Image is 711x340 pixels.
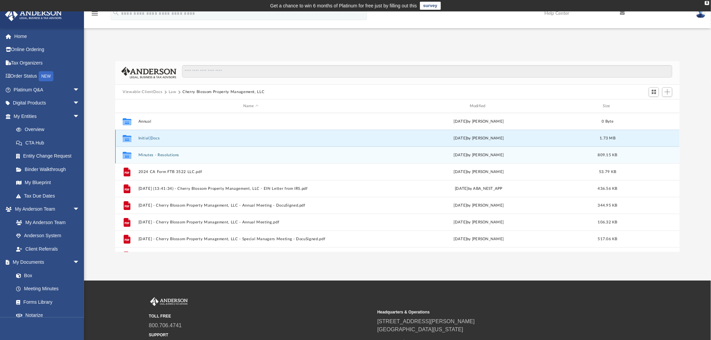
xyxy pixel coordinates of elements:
a: My Documentsarrow_drop_down [5,256,86,269]
span: 344.95 KB [598,204,618,207]
small: Headquarters & Operations [377,309,601,315]
button: Add [662,87,672,97]
div: NEW [39,71,53,81]
div: Name [138,103,363,109]
a: 800.706.4741 [149,323,182,328]
span: 517.06 KB [598,237,618,241]
i: search [112,9,120,16]
div: [DATE] by [PERSON_NAME] [366,203,591,209]
a: My Anderson Teamarrow_drop_down [5,203,86,216]
span: 53.79 KB [599,170,616,174]
button: [DATE] (13:41:34) - Cherry Blossom Property Management, LLC - EIN Letter from IRS.pdf [138,186,364,191]
span: arrow_drop_down [73,256,86,269]
span: arrow_drop_down [73,203,86,216]
button: Annual [138,119,364,124]
a: Overview [9,123,90,136]
button: [DATE] - Cherry Blossom Property Management, LLC - Annual Meeting - DocuSigned.pdf [138,203,364,208]
a: Meeting Minutes [9,282,86,296]
a: Order StatusNEW [5,70,90,83]
a: My Blueprint [9,176,86,189]
div: [DATE] by [PERSON_NAME] [366,169,591,175]
div: Modified [366,103,591,109]
div: id [624,103,671,109]
a: Anderson System [9,229,86,243]
a: My Anderson Team [9,216,83,229]
a: Home [5,30,90,43]
a: Tax Organizers [5,56,90,70]
button: 2024 CA Form FTB 3522 LLC.pdf [138,170,364,174]
a: Online Ordering [5,43,90,56]
small: SUPPORT [149,332,373,338]
img: Anderson Advisors Platinum Portal [149,297,189,306]
a: [GEOGRAPHIC_DATA][US_STATE] [377,327,463,332]
a: CTA Hub [9,136,90,150]
span: arrow_drop_down [73,96,86,110]
i: menu [91,9,99,17]
a: Digital Productsarrow_drop_down [5,96,90,110]
span: 436.56 KB [598,187,618,190]
button: Switch to Grid View [649,87,659,97]
button: Cherry Blossom Property Management, LLC [182,89,264,95]
button: Initial Docs [138,136,364,140]
div: [DATE] by ABA_NEST_APP [366,186,591,192]
input: Search files and folders [182,65,672,78]
div: close [705,1,709,5]
div: Size [594,103,621,109]
span: 0 Byte [602,120,614,123]
span: 809.15 KB [598,153,618,157]
button: [DATE] - Cherry Blossom Property Management, LLC - Annual Meeting.pdf [138,220,364,224]
button: Minutes - Resolutions [138,153,364,157]
span: 106.32 KB [598,220,618,224]
button: [DATE] - Cherry Blossom Property Management, LLC - Special Managers Meeting - DocuSigned.pdf [138,237,364,241]
div: id [118,103,135,109]
div: [DATE] by [PERSON_NAME] [366,219,591,225]
img: Anderson Advisors Platinum Portal [3,8,64,21]
a: Notarize [9,309,86,322]
a: Entity Change Request [9,150,90,163]
span: arrow_drop_down [73,110,86,123]
a: [STREET_ADDRESS][PERSON_NAME] [377,318,475,324]
a: menu [91,13,99,17]
div: [DATE] by [PERSON_NAME] [366,119,591,125]
a: Client Referrals [9,242,86,256]
a: Binder Walkthrough [9,163,90,176]
div: Get a chance to win 6 months of Platinum for free just by filling out this [270,2,417,10]
div: [DATE] by [PERSON_NAME] [366,152,591,158]
div: [DATE] by [PERSON_NAME] [366,236,591,242]
span: arrow_drop_down [73,83,86,97]
div: grid [115,113,680,252]
button: Law [169,89,176,95]
a: Platinum Q&Aarrow_drop_down [5,83,90,96]
button: Viewable-ClientDocs [123,89,162,95]
a: survey [420,2,441,10]
a: Box [9,269,83,282]
a: My Entitiesarrow_drop_down [5,110,90,123]
span: 1.73 MB [600,136,616,140]
img: User Pic [696,8,706,18]
a: Forms Library [9,295,83,309]
small: TOLL FREE [149,313,373,319]
div: [DATE] by [PERSON_NAME] [366,135,591,141]
a: Tax Due Dates [9,189,90,203]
